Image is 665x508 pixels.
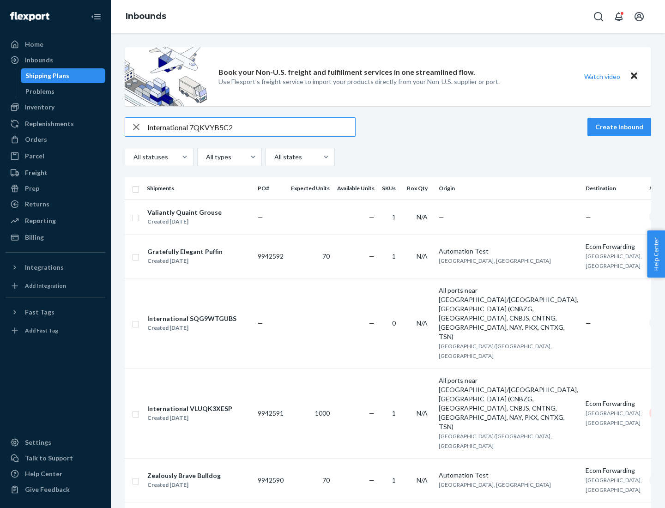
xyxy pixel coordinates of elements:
[25,151,44,161] div: Parcel
[392,213,396,221] span: 1
[6,482,105,497] button: Give Feedback
[589,7,608,26] button: Open Search Box
[439,257,551,264] span: [GEOGRAPHIC_DATA], [GEOGRAPHIC_DATA]
[322,476,330,484] span: 70
[417,213,428,221] span: N/A
[25,40,43,49] div: Home
[333,177,378,200] th: Available Units
[6,181,105,196] a: Prep
[6,435,105,450] a: Settings
[25,438,51,447] div: Settings
[403,177,435,200] th: Box Qty
[25,282,66,290] div: Add Integration
[147,256,223,266] div: Created [DATE]
[21,68,106,83] a: Shipping Plans
[582,177,646,200] th: Destination
[6,230,105,245] a: Billing
[369,252,375,260] span: —
[392,476,396,484] span: 1
[369,409,375,417] span: —
[25,454,73,463] div: Talk to Support
[25,327,58,334] div: Add Fast Tag
[147,247,223,256] div: Gratefully Elegant Puffin
[315,409,330,417] span: 1000
[586,242,642,251] div: Ecom Forwarding
[218,77,500,86] p: Use Flexport’s freight service to import your products directly from your Non-U.S. supplier or port.
[254,458,287,502] td: 9942590
[25,233,44,242] div: Billing
[439,481,551,488] span: [GEOGRAPHIC_DATA], [GEOGRAPHIC_DATA]
[587,118,651,136] button: Create inbound
[439,433,552,449] span: [GEOGRAPHIC_DATA]/[GEOGRAPHIC_DATA], [GEOGRAPHIC_DATA]
[6,451,105,466] a: Talk to Support
[254,177,287,200] th: PO#
[147,314,236,323] div: International SQG9WTGUBS
[25,308,54,317] div: Fast Tags
[6,100,105,115] a: Inventory
[147,118,355,136] input: Search inbounds by name, destination, msku...
[417,476,428,484] span: N/A
[630,7,648,26] button: Open account menu
[392,319,396,327] span: 0
[6,213,105,228] a: Reporting
[147,471,221,480] div: Zealously Brave Bulldog
[6,197,105,212] a: Returns
[6,305,105,320] button: Fast Tags
[258,319,263,327] span: —
[439,247,578,256] div: Automation Test
[25,119,74,128] div: Replenishments
[147,404,232,413] div: International VLUQK3XESP
[25,168,48,177] div: Freight
[435,177,582,200] th: Origin
[439,376,578,431] div: All ports near [GEOGRAPHIC_DATA]/[GEOGRAPHIC_DATA], [GEOGRAPHIC_DATA] (CNBZG, [GEOGRAPHIC_DATA], ...
[586,319,591,327] span: —
[147,480,221,490] div: Created [DATE]
[369,213,375,221] span: —
[25,135,47,144] div: Orders
[254,368,287,458] td: 9942591
[6,466,105,481] a: Help Center
[647,230,665,278] button: Help Center
[147,323,236,333] div: Created [DATE]
[586,399,642,408] div: Ecom Forwarding
[417,409,428,417] span: N/A
[143,177,254,200] th: Shipments
[25,184,39,193] div: Prep
[25,469,62,478] div: Help Center
[25,103,54,112] div: Inventory
[417,319,428,327] span: N/A
[586,253,642,269] span: [GEOGRAPHIC_DATA], [GEOGRAPHIC_DATA]
[6,116,105,131] a: Replenishments
[87,7,105,26] button: Close Navigation
[205,152,206,162] input: All types
[254,234,287,278] td: 9942592
[25,216,56,225] div: Reporting
[218,67,475,78] p: Book your Non-U.S. freight and fulfillment services in one streamlined flow.
[578,70,626,83] button: Watch video
[25,263,64,272] div: Integrations
[126,11,166,21] a: Inbounds
[369,319,375,327] span: —
[147,208,222,217] div: Valiantly Quaint Grouse
[378,177,403,200] th: SKUs
[417,252,428,260] span: N/A
[6,37,105,52] a: Home
[6,323,105,338] a: Add Fast Tag
[6,53,105,67] a: Inbounds
[258,213,263,221] span: —
[25,87,54,96] div: Problems
[392,409,396,417] span: 1
[6,278,105,293] a: Add Integration
[10,12,49,21] img: Flexport logo
[439,343,552,359] span: [GEOGRAPHIC_DATA]/[GEOGRAPHIC_DATA], [GEOGRAPHIC_DATA]
[147,413,232,423] div: Created [DATE]
[273,152,274,162] input: All states
[147,217,222,226] div: Created [DATE]
[287,177,333,200] th: Expected Units
[586,477,642,493] span: [GEOGRAPHIC_DATA], [GEOGRAPHIC_DATA]
[25,55,53,65] div: Inbounds
[439,471,578,480] div: Automation Test
[118,3,174,30] ol: breadcrumbs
